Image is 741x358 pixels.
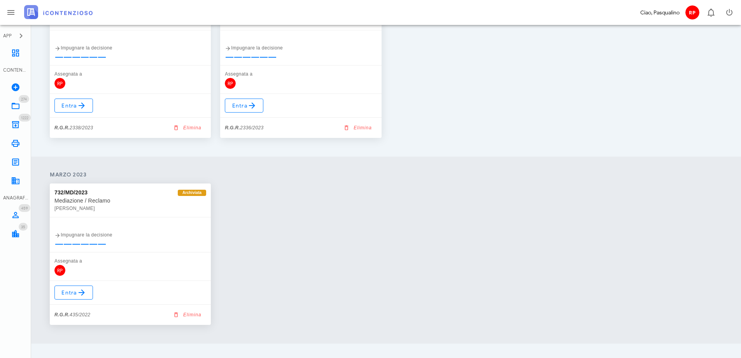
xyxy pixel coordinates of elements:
div: Impugnare la decisione [225,44,377,52]
span: Distintivo [19,204,30,212]
div: [PERSON_NAME] [54,205,206,212]
span: RP [54,78,65,89]
h4: marzo 2023 [50,171,722,179]
div: 2338/2023 [54,124,93,132]
span: Entra [61,101,86,110]
strong: R.G.R. [54,312,70,317]
div: Assegnata a [54,70,206,78]
img: logo-text-2x.png [24,5,93,19]
span: RP [54,265,65,276]
span: Entra [231,101,257,110]
a: Entra [54,286,93,300]
span: Elimina [174,124,201,131]
button: Elimina [169,122,206,133]
div: Impugnare la decisione [54,231,206,239]
div: Ciao, Pasqualino [640,9,680,17]
span: Elimina [174,311,201,318]
a: Entra [225,99,263,113]
div: Assegnata a [225,70,377,78]
span: 35 [21,224,25,229]
div: Assegnata a [54,257,206,265]
div: 732/MD/2023 [54,188,88,197]
span: Archiviata [182,190,201,196]
strong: R.G.R. [54,125,70,131]
div: CONTENZIOSO [3,67,28,74]
span: RP [685,5,699,19]
button: RP [683,3,701,22]
span: RP [225,78,236,89]
div: ANAGRAFICA [3,194,28,201]
span: 274 [21,97,27,102]
span: 1222 [21,115,28,120]
span: Entra [61,288,86,297]
button: Distintivo [701,3,720,22]
button: Elimina [340,122,377,133]
div: Impugnare la decisione [54,44,206,52]
span: Distintivo [19,114,31,122]
button: Elimina [169,309,206,320]
span: Distintivo [19,223,28,231]
span: 459 [21,206,28,211]
div: Mediazione / Reclamo [54,197,206,205]
span: Distintivo [19,95,29,103]
div: 2336/2023 [225,124,263,132]
span: Elimina [345,124,372,131]
a: Entra [54,99,93,113]
div: 435/2022 [54,311,90,319]
strong: R.G.R. [225,125,240,131]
